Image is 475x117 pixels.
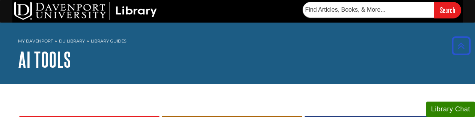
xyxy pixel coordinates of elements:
[303,2,461,18] form: Searches DU Library's articles, books, and more
[434,2,461,18] input: Search
[14,2,157,20] img: DU Library
[18,38,53,44] a: My Davenport
[18,48,457,71] h1: AI Tools
[91,38,127,44] a: Library Guides
[449,41,473,51] a: Back to Top
[303,2,434,18] input: Find Articles, Books, & More...
[59,38,85,44] a: DU Library
[18,36,457,48] nav: breadcrumb
[426,102,475,117] button: Library Chat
